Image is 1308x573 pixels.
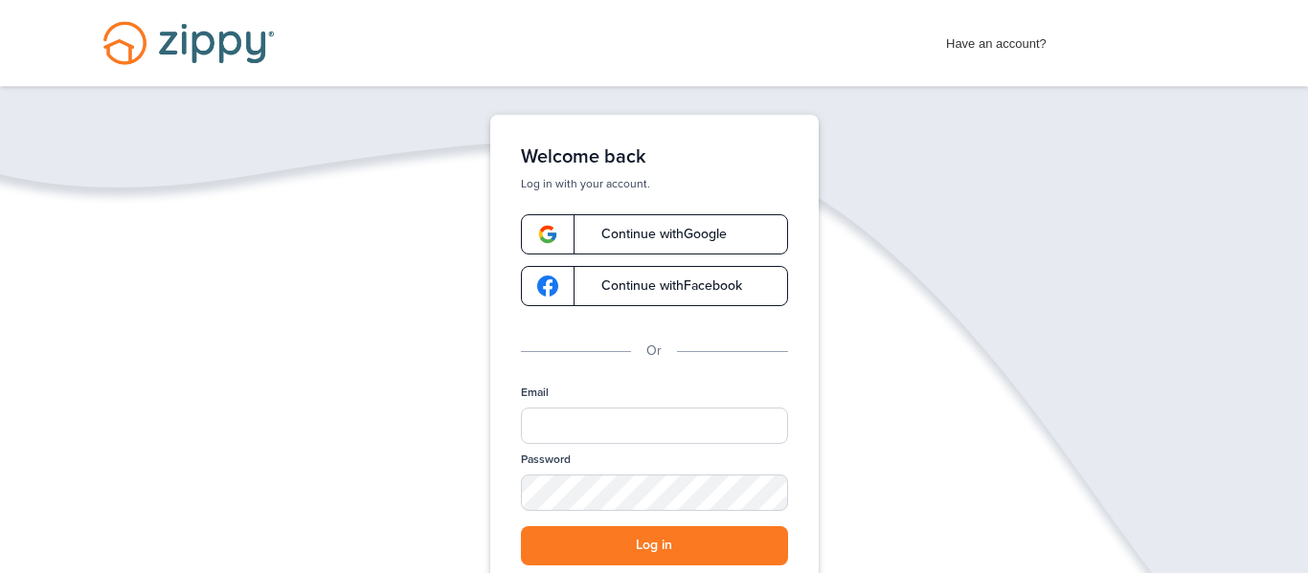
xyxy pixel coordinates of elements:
[582,228,727,241] span: Continue with Google
[582,279,742,293] span: Continue with Facebook
[521,214,788,254] a: google-logoContinue withGoogle
[521,266,788,306] a: google-logoContinue withFacebook
[537,275,558,297] img: google-logo
[521,474,788,511] input: Password
[521,452,571,468] label: Password
[946,24,1047,55] span: Have an account?
[537,224,558,245] img: google-logo
[646,341,662,362] p: Or
[521,145,788,168] h1: Welcome back
[521,176,788,191] p: Log in with your account.
[521,385,549,401] label: Email
[521,408,788,444] input: Email
[521,526,788,565] button: Log in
